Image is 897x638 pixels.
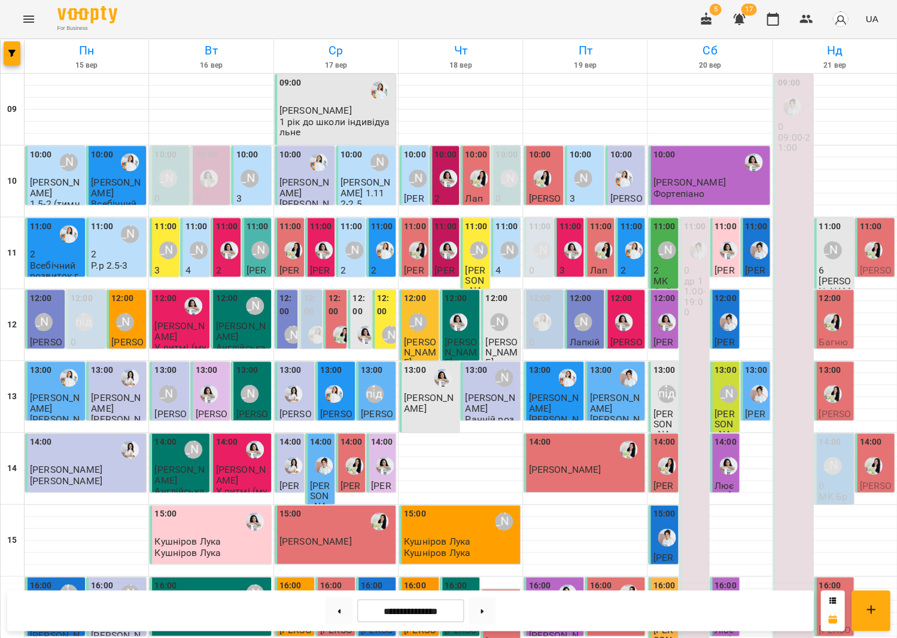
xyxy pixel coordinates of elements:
label: 10:00 [610,148,632,162]
label: 16:00 [528,579,551,593]
p: др 11:00-19:00 [684,276,706,317]
label: 12:00 [215,292,238,305]
img: Роксолана [533,169,551,187]
div: Тетяна Волох [35,313,53,331]
div: Міс Анастасія [159,169,177,187]
h6: Пн [26,41,147,60]
p: 0 [154,193,187,203]
label: 12:00 [279,292,296,318]
label: 14:00 [340,436,363,449]
label: 12:00 [377,292,393,318]
label: 13:00 [154,364,177,377]
label: 14:00 [310,436,332,449]
img: Роксолана [470,169,488,187]
p: 0 [195,193,227,203]
p: 0 [778,121,810,132]
img: Анна Білан [564,241,582,259]
div: Аліна Арт [658,241,676,259]
label: 12:00 [404,292,426,305]
img: Анна Білан [220,241,238,259]
span: 17 [741,4,756,16]
label: 14:00 [215,436,238,449]
img: Іванна [750,241,768,259]
img: Анна Білан [357,326,375,344]
label: 11:00 [859,220,881,233]
img: Анна Білан [315,241,333,259]
span: [PERSON_NAME] [279,265,300,307]
label: 12:00 [653,292,675,305]
div: Юлія Масющенко [625,241,643,259]
p: 6 [819,265,851,275]
label: 11:00 [185,220,207,233]
div: Анна Білан [200,169,218,187]
p: Р/р 1.5-2 [185,276,207,297]
span: [PERSON_NAME] [610,193,642,225]
img: Юлія Масющенко [370,81,388,99]
label: 16:00 [714,579,737,593]
label: 10:00 [279,148,302,162]
p: 1.5-2 (тимчасова група) [30,199,83,230]
img: Іванна [719,313,737,331]
div: Наталя Гредасова [470,241,488,259]
img: Анна Білан [200,385,218,403]
label: 16:00 [819,579,841,593]
span: [PERSON_NAME] [714,265,735,307]
label: 13:00 [320,364,342,377]
label: 11:00 [465,220,487,233]
span: [PERSON_NAME] [404,193,424,235]
h6: 16 вер [151,60,271,71]
label: 12:00 [30,292,52,305]
p: 3 [559,265,581,275]
img: Іванна [689,241,707,259]
p: Арт-майстерня 2-3 [154,276,177,327]
h6: Вт [151,41,271,60]
div: Тетяна Волох [241,169,259,187]
h6: 10 [7,175,17,188]
div: Анна підготовка до школи [75,313,93,331]
h6: 15 вер [26,60,147,71]
p: 2-2.5 [569,204,591,214]
span: [PERSON_NAME] [528,193,561,225]
p: 2 [371,265,393,275]
label: 14:00 [714,436,737,449]
label: 10:00 [195,148,217,162]
label: 13:00 [361,364,383,377]
img: Каріна [121,440,139,458]
p: Всебічний розвиток група рівень 2 [30,260,83,302]
label: 10:00 [434,148,457,162]
label: 13:00 [30,364,52,377]
div: Анна Білан [439,241,457,259]
img: Каріна [121,369,139,387]
label: 12:00 [71,292,93,305]
label: 16:00 [30,579,52,593]
div: Тетяна Волох [533,241,551,259]
span: Лапкій Спартак [589,265,611,307]
label: 14:00 [154,436,177,449]
p: 09:00-21:00 [778,132,810,153]
div: Тетяна Волох [500,241,518,259]
p: МК Файний капелюшок 2+900грн [653,276,675,359]
label: 10:00 [528,148,551,162]
img: Юлія Масющенко [309,153,327,171]
div: Тетяна Волох [574,169,592,187]
label: 16:00 [91,579,113,593]
img: Роксолана [345,457,363,475]
label: 10:00 [404,148,426,162]
label: 13:00 [589,364,612,377]
p: 2 [91,249,144,259]
img: Юлія Масющенко [376,241,394,259]
img: Анна Білан [719,457,737,475]
p: У ритмі музика 1-2 [559,276,581,327]
div: Юлія Масющенко [615,169,633,187]
label: 11:00 [620,220,642,233]
p: Р.р 2.5-3 [340,276,363,297]
p: 2-3 [154,204,168,214]
div: Анна Білан [184,297,202,315]
div: Міс Анастасія [500,169,518,187]
img: Роксолана [823,385,841,403]
img: Анна Білан [744,153,762,171]
label: 11:00 [745,220,767,233]
label: 09:00 [279,77,302,90]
